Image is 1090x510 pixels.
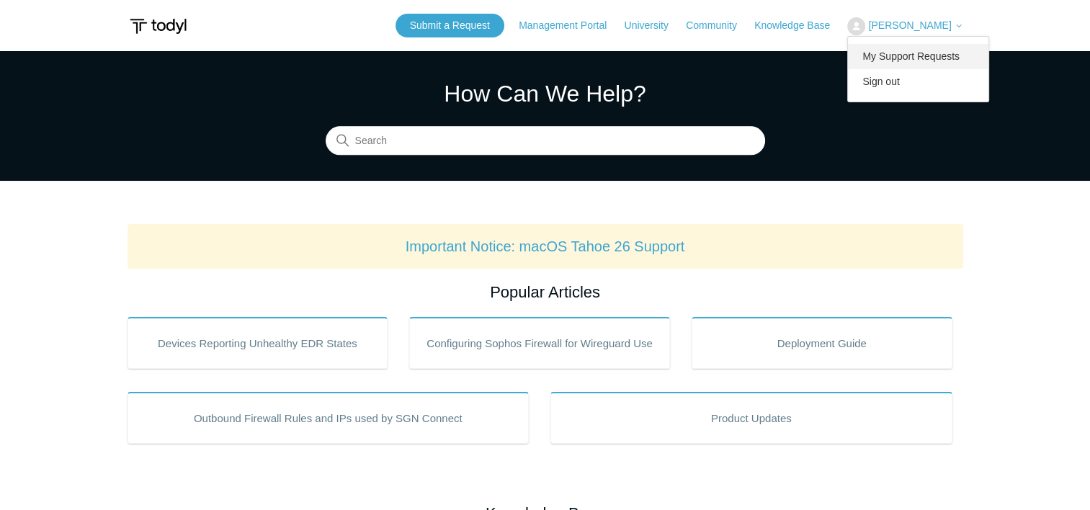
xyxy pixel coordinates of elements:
[128,317,388,369] a: Devices Reporting Unhealthy EDR States
[409,317,670,369] a: Configuring Sophos Firewall for Wireguard Use
[847,17,962,35] button: [PERSON_NAME]
[326,76,765,111] h1: How Can We Help?
[624,18,682,33] a: University
[519,18,621,33] a: Management Portal
[848,44,988,69] a: My Support Requests
[406,238,685,254] a: Important Notice: macOS Tahoe 26 Support
[868,19,951,31] span: [PERSON_NAME]
[396,14,504,37] a: Submit a Request
[326,127,765,156] input: Search
[692,317,952,369] a: Deployment Guide
[550,392,952,444] a: Product Updates
[754,18,844,33] a: Knowledge Base
[128,392,530,444] a: Outbound Firewall Rules and IPs used by SGN Connect
[848,69,988,94] a: Sign out
[686,18,751,33] a: Community
[128,13,189,40] img: Todyl Support Center Help Center home page
[128,280,963,304] h2: Popular Articles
